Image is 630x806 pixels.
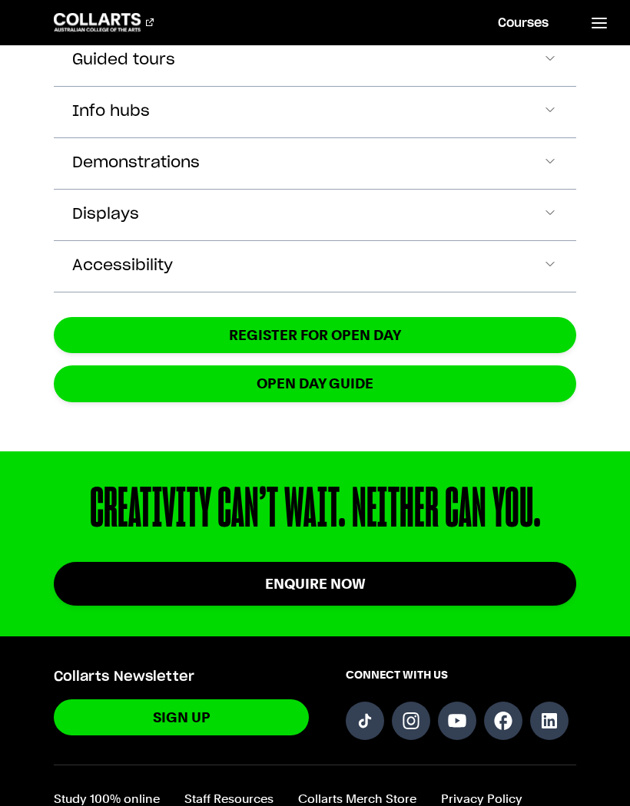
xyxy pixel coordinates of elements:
button: Displays [54,190,577,240]
a: Follow us on Instagram [392,702,430,740]
span: Accessibility [72,257,173,275]
a: Follow us on YouTube [438,702,476,740]
a: Follow us on Facebook [484,702,522,740]
span: Displays [72,206,139,223]
span: Demonstrations [72,154,200,172]
a: Register for Open Day [54,317,577,353]
button: Demonstrations [54,138,577,189]
a: Sign Up [54,699,310,735]
div: CREATIVITY CAN’T WAIT. NEITHER CAN YOU. [90,482,541,537]
button: Info hubs [54,87,577,137]
a: OPEN DAY GUIDE [54,365,577,401]
h5: Collarts Newsletter [54,667,310,687]
a: Follow us on LinkedIn [530,702,569,740]
a: Enquire Now [54,562,577,606]
button: Accessibility [54,241,577,292]
div: Connect with us on social media [346,667,576,740]
a: Follow us on TikTok [346,702,384,740]
span: Info hubs [72,103,150,121]
button: Guided tours [54,35,577,86]
div: Go to homepage [54,13,154,31]
span: Guided tours [72,51,175,69]
span: CONNECT WITH US [346,667,576,682]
